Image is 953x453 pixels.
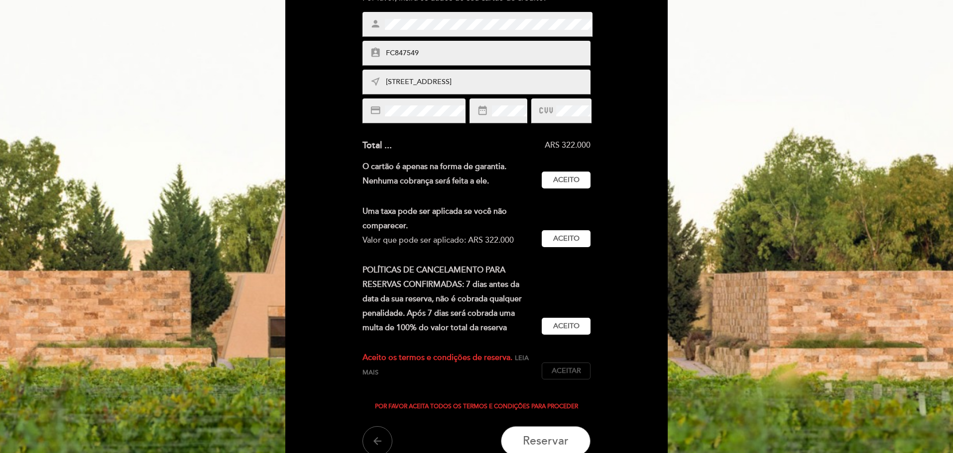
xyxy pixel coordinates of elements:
[477,105,488,116] i: date_range
[542,362,591,379] button: Aceitar
[385,48,592,59] input: Documento de identidade ou número do Passaporte
[370,105,381,116] i: credit_card
[362,351,542,379] div: Aceito os termos e condições de reserva.
[370,18,381,29] i: person
[553,175,580,185] span: Aceito
[523,434,569,448] span: Reservar
[362,160,542,188] div: O cartão é apenas na forma de garantia. Nenhuma cobrança será feita a ele.
[542,230,591,247] button: Aceito
[552,366,581,376] span: Aceitar
[370,76,381,87] i: near_me
[362,140,392,151] span: Total ...
[362,403,591,410] div: Por favor aceita todos os termos e condições para proceder
[371,435,383,447] i: arrow_back
[385,77,592,88] input: Endereço de cobrança
[542,318,591,335] button: Aceito
[362,204,534,233] div: Uma taxa pode ser aplicada se você não comparecer.
[553,234,580,244] span: Aceito
[370,47,381,58] i: assignment_ind
[542,172,591,188] button: Aceito
[362,263,542,335] div: POLÍTICAS DE CANCELAMENTO PARA RESERVAS CONFIRMADAS: 7 dias antes da data da sua reserva, não é c...
[392,140,591,151] div: ARS 322.000
[553,321,580,332] span: Aceito
[362,354,529,376] span: Leia mais
[362,233,534,248] div: Valor que pode ser aplicado: ARS 322.000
